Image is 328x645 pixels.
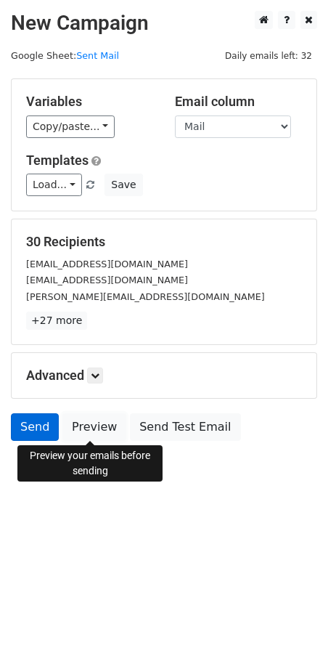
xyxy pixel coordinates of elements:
[17,445,163,482] div: Preview your emails before sending
[175,94,302,110] h5: Email column
[76,50,119,61] a: Sent Mail
[255,575,328,645] div: 聊天小工具
[26,94,153,110] h5: Variables
[26,234,302,250] h5: 30 Recipients
[62,413,126,441] a: Preview
[104,174,142,196] button: Save
[26,115,115,138] a: Copy/paste...
[26,259,188,269] small: [EMAIL_ADDRESS][DOMAIN_NAME]
[26,275,188,285] small: [EMAIL_ADDRESS][DOMAIN_NAME]
[26,368,302,384] h5: Advanced
[26,153,89,168] a: Templates
[255,575,328,645] iframe: Chat Widget
[130,413,240,441] a: Send Test Email
[11,11,317,36] h2: New Campaign
[220,48,317,64] span: Daily emails left: 32
[11,50,119,61] small: Google Sheet:
[26,291,265,302] small: [PERSON_NAME][EMAIL_ADDRESS][DOMAIN_NAME]
[26,312,87,330] a: +27 more
[11,413,59,441] a: Send
[220,50,317,61] a: Daily emails left: 32
[26,174,82,196] a: Load...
